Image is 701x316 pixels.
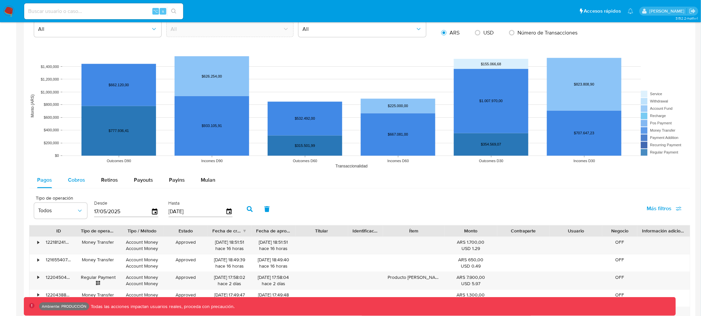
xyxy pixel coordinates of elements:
[675,16,698,21] span: 3.152.2-hotfix-1
[42,305,86,308] p: Ambiente: PRODUCCIÓN
[24,7,183,16] input: Buscar usuario o caso...
[162,8,164,14] span: s
[153,8,158,14] span: ⌥
[628,8,633,14] a: Notificaciones
[584,8,621,15] span: Accesos rápidos
[89,303,235,310] p: Todas las acciones impactan usuarios reales, proceda con precaución.
[649,8,687,14] p: yamil.zavala@mercadolibre.com
[167,7,181,16] button: search-icon
[689,8,696,15] a: Salir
